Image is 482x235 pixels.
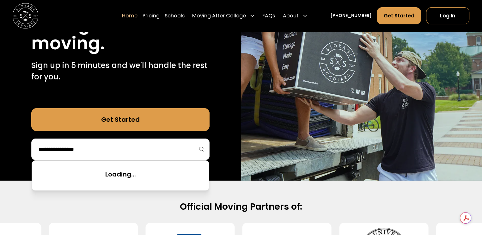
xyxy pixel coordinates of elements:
a: FAQs [262,7,275,25]
a: Schools [165,7,185,25]
div: About [283,12,299,20]
a: home [13,3,38,29]
a: Get Started [377,7,421,24]
a: Log In [426,7,469,24]
a: Home [122,7,137,25]
a: Pricing [143,7,160,25]
a: [PHONE_NUMBER] [330,13,372,19]
img: Storage Scholars main logo [13,3,38,29]
div: Moving After College [190,7,257,25]
div: Moving After College [192,12,246,20]
a: Get Started [31,108,210,131]
p: Sign up in 5 minutes and we'll handle the rest for you. [31,60,210,83]
div: About [280,7,310,25]
h2: Official Moving Partners of: [37,201,445,213]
